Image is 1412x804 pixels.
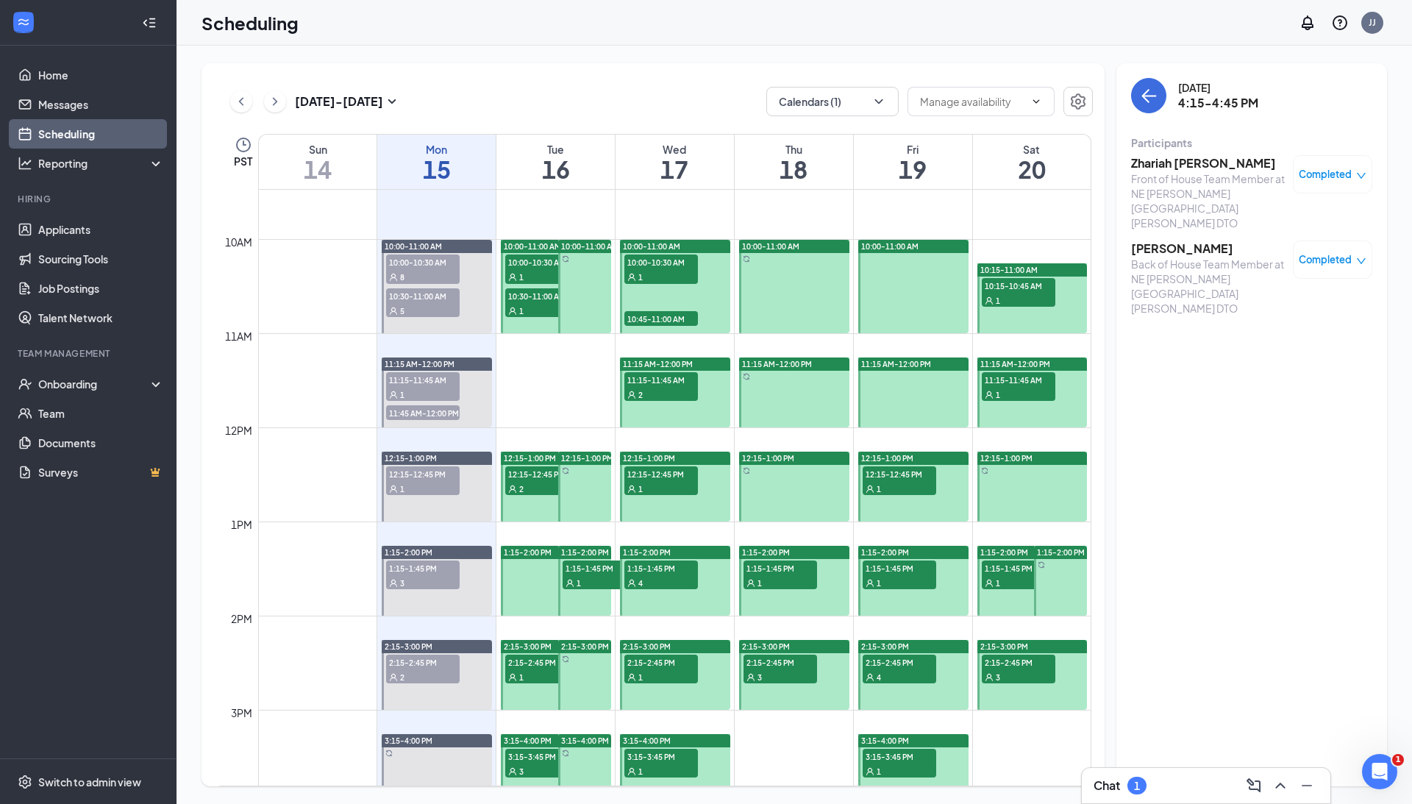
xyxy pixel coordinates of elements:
[389,485,398,494] svg: User
[877,484,881,494] span: 1
[1063,87,1093,116] button: Settings
[38,244,164,274] a: Sourcing Tools
[973,142,1091,157] div: Sat
[504,641,552,652] span: 2:15-3:00 PM
[16,15,31,29] svg: WorkstreamLogo
[980,547,1028,558] span: 1:15-2:00 PM
[863,561,936,575] span: 1:15-1:45 PM
[1299,252,1352,267] span: Completed
[400,578,404,588] span: 3
[385,359,454,369] span: 11:15 AM-12:00 PM
[863,466,936,481] span: 12:15-12:45 PM
[389,273,398,282] svg: User
[623,736,671,746] span: 3:15-4:00 PM
[18,156,32,171] svg: Analysis
[228,516,255,533] div: 1pm
[230,90,252,113] button: ChevronLeft
[996,672,1000,683] span: 3
[386,405,460,420] span: 11:45 AM-12:00 PM
[389,673,398,682] svg: User
[519,672,524,683] span: 1
[508,273,517,282] svg: User
[562,750,569,757] svg: Sync
[746,673,755,682] svg: User
[1178,80,1258,95] div: [DATE]
[980,265,1038,275] span: 10:15-11:00 AM
[386,288,460,303] span: 10:30-11:00 AM
[627,391,636,399] svg: User
[508,673,517,682] svg: User
[627,673,636,682] svg: User
[877,766,881,777] span: 1
[985,579,994,588] svg: User
[985,673,994,682] svg: User
[222,328,255,344] div: 11am
[505,288,579,303] span: 10:30-11:00 AM
[1298,777,1316,794] svg: Minimize
[496,142,615,157] div: Tue
[18,775,32,789] svg: Settings
[505,466,579,481] span: 12:15-12:45 PM
[735,135,853,189] a: September 18, 2025
[1038,561,1045,569] svg: Sync
[519,766,524,777] span: 3
[38,377,151,391] div: Onboarding
[400,390,404,400] span: 1
[638,484,643,494] span: 1
[259,157,377,182] h1: 14
[496,157,615,182] h1: 16
[996,296,1000,306] span: 1
[18,193,161,205] div: Hiring
[861,547,909,558] span: 1:15-2:00 PM
[386,466,460,481] span: 12:15-12:45 PM
[866,673,874,682] svg: User
[980,359,1050,369] span: 11:15 AM-12:00 PM
[234,154,252,168] span: PST
[235,136,252,154] svg: Clock
[1245,777,1263,794] svg: ComposeMessage
[18,347,161,360] div: Team Management
[854,142,972,157] div: Fri
[1299,167,1352,182] span: Completed
[228,705,255,721] div: 3pm
[743,467,750,474] svg: Sync
[744,655,817,669] span: 2:15-2:45 PM
[561,241,618,252] span: 10:00-11:00 AM
[624,749,698,764] span: 3:15-3:45 PM
[295,93,383,110] h3: [DATE] - [DATE]
[920,93,1024,110] input: Manage availability
[385,750,393,757] svg: Sync
[757,578,762,588] span: 1
[377,157,496,182] h1: 15
[400,306,404,316] span: 5
[386,561,460,575] span: 1:15-1:45 PM
[1299,14,1316,32] svg: Notifications
[627,485,636,494] svg: User
[38,458,164,487] a: SurveysCrown
[861,359,931,369] span: 11:15 AM-12:00 PM
[982,561,1055,575] span: 1:15-1:45 PM
[563,561,636,575] span: 1:15-1:45 PM
[1069,93,1087,110] svg: Settings
[38,215,164,244] a: Applicants
[561,453,613,463] span: 12:15-1:00 PM
[742,641,790,652] span: 2:15-3:00 PM
[757,672,762,683] span: 3
[1242,774,1266,797] button: ComposeMessage
[638,766,643,777] span: 1
[504,547,552,558] span: 1:15-2:00 PM
[746,579,755,588] svg: User
[624,655,698,669] span: 2:15-2:45 PM
[623,641,671,652] span: 2:15-3:00 PM
[519,272,524,282] span: 1
[377,135,496,189] a: September 15, 2025
[389,391,398,399] svg: User
[766,87,899,116] button: Calendars (1)ChevronDown
[743,373,750,380] svg: Sync
[863,655,936,669] span: 2:15-2:45 PM
[386,255,460,269] span: 10:00-10:30 AM
[38,60,164,90] a: Home
[505,749,579,764] span: 3:15-3:45 PM
[638,272,643,282] span: 1
[866,485,874,494] svg: User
